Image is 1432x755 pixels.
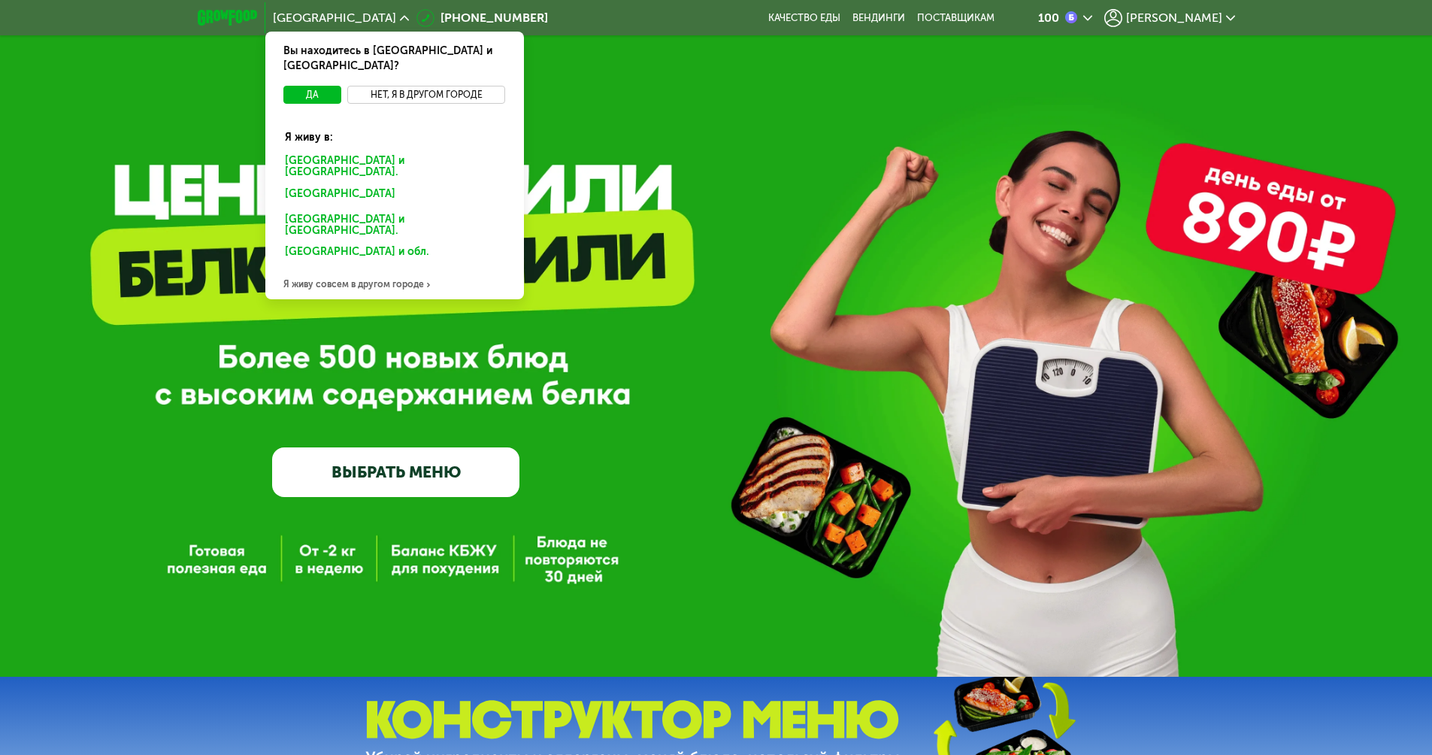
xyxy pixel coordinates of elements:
[283,86,341,104] button: Да
[274,151,515,183] div: [GEOGRAPHIC_DATA] и [GEOGRAPHIC_DATA].
[272,447,519,497] a: ВЫБРАТЬ МЕНЮ
[768,12,840,24] a: Качество еды
[347,86,506,104] button: Нет, я в другом городе
[852,12,905,24] a: Вендинги
[274,210,515,241] div: [GEOGRAPHIC_DATA] и [GEOGRAPHIC_DATA].
[274,184,509,208] div: [GEOGRAPHIC_DATA]
[274,242,509,266] div: [GEOGRAPHIC_DATA] и обл.
[273,12,396,24] span: [GEOGRAPHIC_DATA]
[917,12,995,24] div: поставщикам
[265,32,524,86] div: Вы находитесь в [GEOGRAPHIC_DATA] и [GEOGRAPHIC_DATA]?
[416,9,548,27] a: [PHONE_NUMBER]
[1038,12,1059,24] div: 100
[1126,12,1222,24] span: [PERSON_NAME]
[274,118,515,145] div: Я живу в:
[265,269,524,299] div: Я живу совсем в другом городе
